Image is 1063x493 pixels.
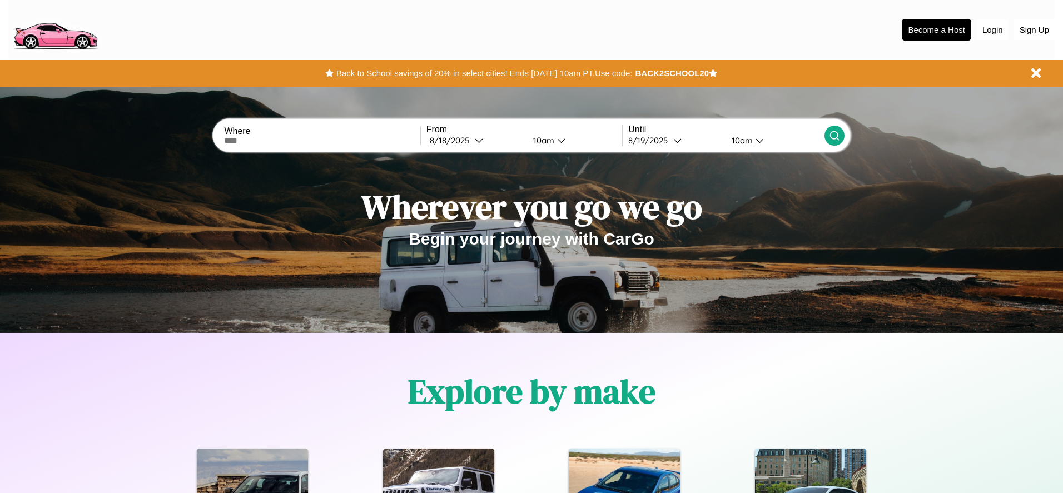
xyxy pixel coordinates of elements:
label: Where [224,126,420,136]
button: 10am [524,135,622,146]
div: 10am [528,135,557,146]
img: logo [8,6,102,52]
button: Sign Up [1014,19,1055,40]
label: Until [628,125,824,135]
button: Become a Host [902,19,971,41]
button: 10am [723,135,824,146]
h1: Explore by make [408,368,655,414]
button: Login [977,19,1009,40]
div: 8 / 18 / 2025 [430,135,475,146]
button: Back to School savings of 20% in select cities! Ends [DATE] 10am PT.Use code: [334,66,635,81]
div: 10am [726,135,756,146]
label: From [426,125,622,135]
div: 8 / 19 / 2025 [628,135,673,146]
button: 8/18/2025 [426,135,524,146]
b: BACK2SCHOOL20 [635,68,709,78]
